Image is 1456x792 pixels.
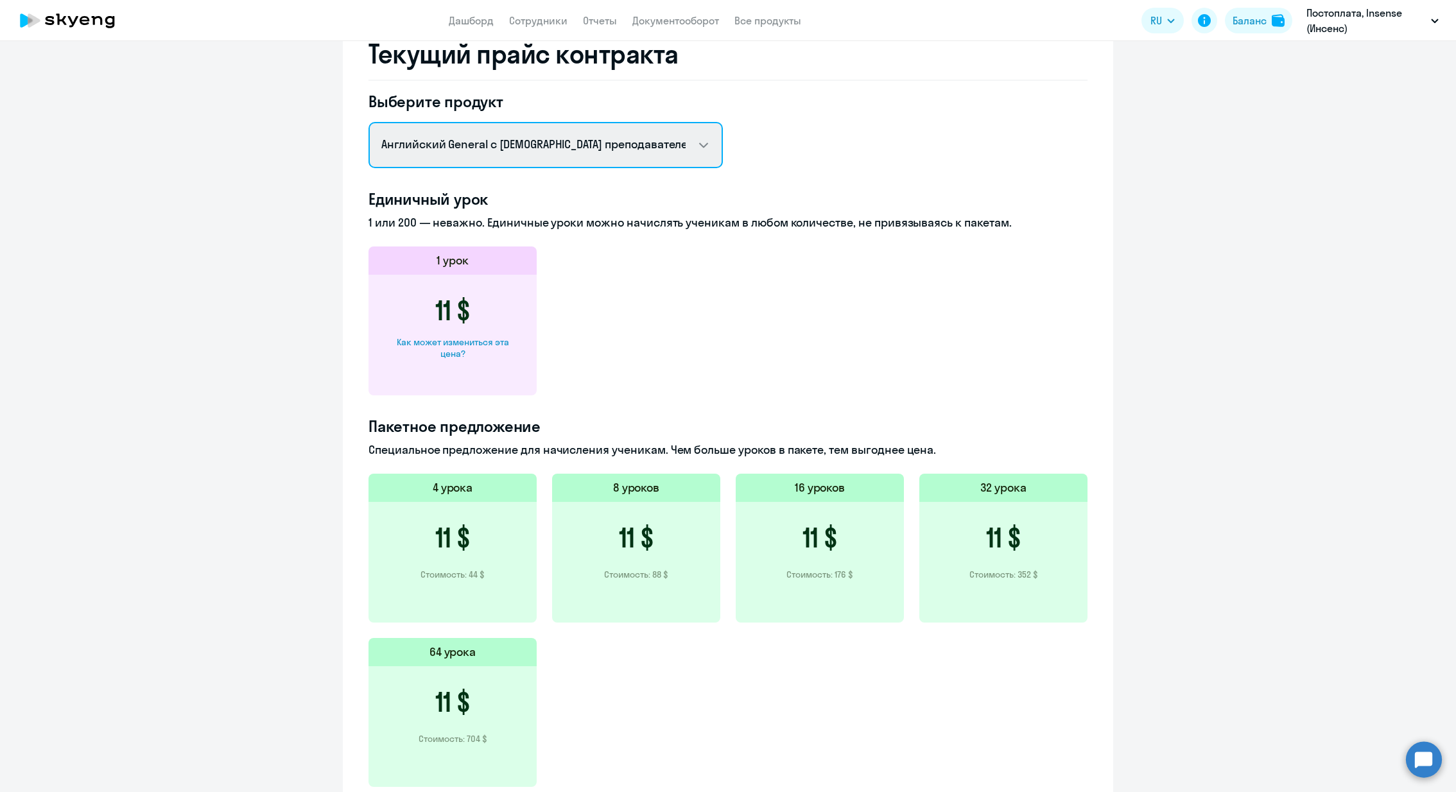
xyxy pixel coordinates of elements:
[509,14,568,27] a: Сотрудники
[1141,8,1184,33] button: RU
[1225,8,1292,33] button: Балансbalance
[795,479,845,496] h5: 16 уроков
[368,189,1088,209] h4: Единичный урок
[368,214,1088,231] p: 1 или 200 — неважно. Единичные уроки можно начислять ученикам в любом количестве, не привязываясь...
[449,14,494,27] a: Дашборд
[734,14,801,27] a: Все продукты
[368,91,723,112] h4: Выберите продукт
[986,522,1021,553] h3: 11 $
[1306,5,1426,36] p: Постоплата, Insense (Инсенс)
[980,479,1027,496] h5: 32 урока
[437,252,469,269] h5: 1 урок
[969,569,1038,580] p: Стоимость: 352 $
[433,479,473,496] h5: 4 урока
[1300,5,1445,36] button: Постоплата, Insense (Инсенс)
[389,336,516,359] div: Как может измениться эта цена?
[1233,13,1267,28] div: Баланс
[368,39,1088,69] h2: Текущий прайс контракта
[1150,13,1162,28] span: RU
[368,442,1088,458] p: Специальное предложение для начисления ученикам. Чем больше уроков в пакете, тем выгоднее цена.
[368,416,1088,436] h4: Пакетное предложение
[632,14,719,27] a: Документооборот
[619,522,654,553] h3: 11 $
[604,569,668,580] p: Стоимость: 88 $
[429,644,476,660] h5: 64 урока
[420,569,485,580] p: Стоимость: 44 $
[583,14,617,27] a: Отчеты
[802,522,838,553] h3: 11 $
[435,295,471,326] h3: 11 $
[435,522,471,553] h3: 11 $
[1272,14,1285,27] img: balance
[435,687,471,718] h3: 11 $
[613,479,660,496] h5: 8 уроков
[419,733,487,745] p: Стоимость: 704 $
[786,569,853,580] p: Стоимость: 176 $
